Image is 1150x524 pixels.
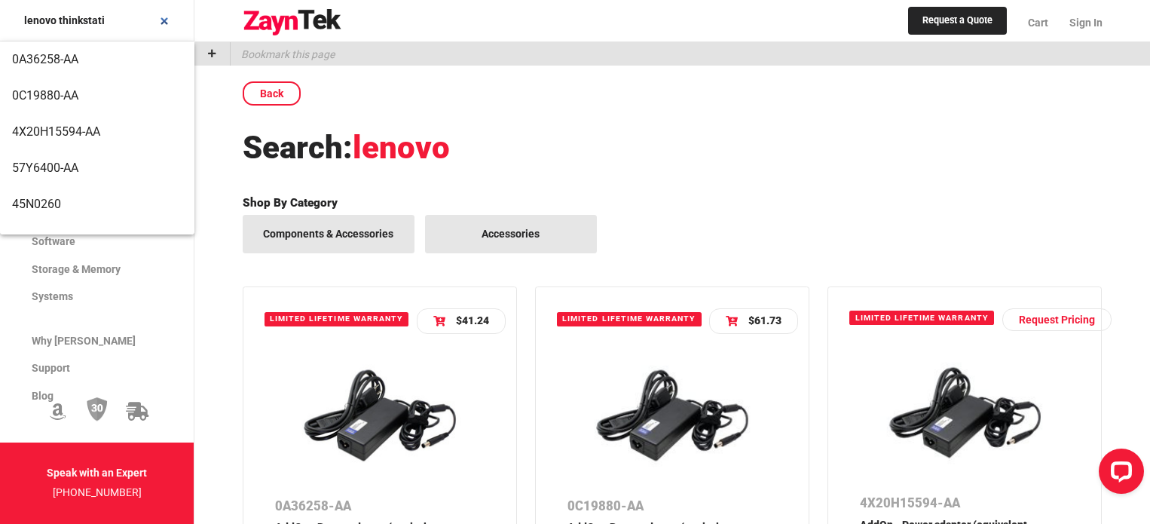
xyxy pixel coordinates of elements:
span: Limited lifetime warranty [557,312,702,326]
p: $61.73 [748,311,781,331]
span: Limited lifetime warranty [265,312,409,326]
img: 0A36258-AA -- AddOn - Power adapter (equivalent to: Lenovo 0B47481, Lenovo 0A36258, Lenovo 57Y640... [295,352,464,479]
img: 0C19880-AA -- AddOn - Power adapter (equivalent to: Lenovo 0B47030, Lenovo 0C19880, Lenovo ADLX45... [588,352,757,479]
span: Storage & Memory [32,263,121,275]
p: $41.24 [456,311,489,331]
a: Sign In [1059,4,1103,41]
h6: Shop By Category [243,194,1103,213]
a: Request a Quote [908,7,1007,35]
a: Cart [1017,4,1059,41]
img: 4X20H15594-AA -- AddOn - Power adapter (equivalent to: Lenovo 0B47481, Lenovo 0A36258, Lenovo 57Y... [880,349,1049,476]
span: Blog [32,390,54,402]
strong: Speak with an Expert [47,467,147,479]
p: Bookmark this page [231,42,335,66]
span: Cart [1028,17,1048,29]
img: 30 Day Return Policy [87,397,108,422]
span: 0C19880-AA [12,78,182,114]
span: 0A36258-AA [12,41,182,78]
span: lenovo [353,129,450,166]
span: Software [32,235,75,247]
a: Components & Accessories [243,215,414,253]
span: Support [32,362,70,374]
span: 45N0260 [12,186,182,222]
span: Limited lifetime warranty [849,311,994,325]
a: Back [243,81,301,106]
p: 4X20H15594-AA [860,492,1069,515]
span: Systems [32,290,73,302]
p: 0C19880-AA [567,495,777,518]
iframe: LiveChat chat widget [1087,443,1150,506]
h1: Search: [243,127,1103,169]
a: Accessories [425,215,597,253]
p: 0A36258-AA [275,495,485,518]
span: Why [PERSON_NAME] [32,335,136,347]
span: 4X20H15594-AA [12,114,182,150]
img: logo [243,9,342,36]
span: 57Y6400-AA [12,150,182,186]
a: Request Pricing [1002,308,1112,331]
span: SA18C15461 [12,222,182,259]
a: [PHONE_NUMBER] [53,486,142,498]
